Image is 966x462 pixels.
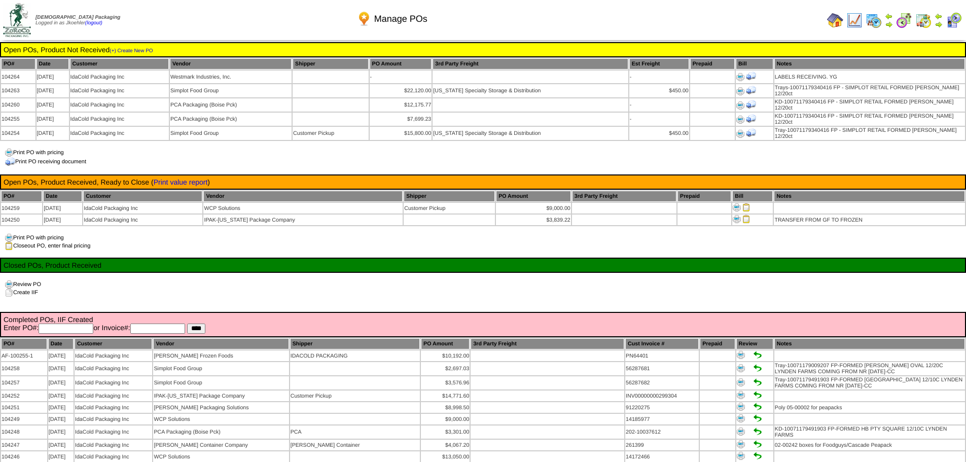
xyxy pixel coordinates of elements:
[421,380,469,386] div: $3,576.96
[629,113,689,126] td: -
[48,440,74,450] td: [DATE]
[153,451,289,462] td: WCP Solutions
[37,84,69,97] td: [DATE]
[153,338,289,349] th: Vendor
[736,101,744,110] img: Print
[625,451,699,462] td: 14172466
[290,350,420,361] td: IDACOLD PACKAGING
[170,98,292,112] td: PCA Packaging (Boise Pck)
[774,376,965,389] td: Tray-10071179491903 FP-FORMED [GEOGRAPHIC_DATA] 12/10C LYNDEN FARMS COMING FROM NR [DATE]-CC
[885,12,893,20] img: arrowleft.gif
[3,261,963,270] td: Closed POs, Product Received
[737,414,745,422] img: Print
[404,191,495,202] th: Shipper
[70,58,169,69] th: Customer
[3,45,963,54] td: Open POs, Product Not Received
[1,451,47,462] td: 104246
[154,178,208,186] a: Print value report
[1,113,35,126] td: 104255
[1,425,47,439] td: 104248
[737,403,745,411] img: Print
[75,338,152,349] th: Customer
[754,403,762,411] img: Set to Handled
[153,440,289,450] td: [PERSON_NAME] Container Company
[625,376,699,389] td: 56287682
[1,191,42,202] th: PO#
[737,364,745,372] img: Print
[170,84,292,97] td: Simplot Food Group
[774,70,965,83] td: LABELS RECEIVING. YG
[733,203,741,211] img: Print
[774,191,965,202] th: Notes
[737,378,745,386] img: Print
[1,350,47,361] td: AF-100255-1
[625,440,699,450] td: 261399
[746,85,756,95] img: Print Receiving Document
[75,425,152,439] td: IdaCold Packaging Inc
[48,338,74,349] th: Date
[1,203,42,214] td: 104259
[5,289,13,297] img: clone.gif
[1,338,47,349] th: PO#
[83,203,202,214] td: IdaCold Packaging Inc
[1,376,47,389] td: 104257
[70,98,169,112] td: IdaCold Packaging Inc
[1,440,47,450] td: 104247
[170,70,292,83] td: Westmark Industries, Inc.
[374,14,427,24] span: Manage POs
[915,12,932,28] img: calendarinout.gif
[43,215,82,225] td: [DATE]
[48,451,74,462] td: [DATE]
[75,350,152,361] td: IdaCold Packaging Inc
[5,157,15,167] img: truck.png
[625,402,699,413] td: 91220275
[496,205,570,211] div: $9,000.00
[153,390,289,401] td: IPAK-[US_STATE] Package Company
[3,315,963,334] td: Completed POs, IIF Created
[846,12,863,28] img: line_graph.gif
[421,405,469,411] div: $8,998.50
[48,402,74,413] td: [DATE]
[630,88,689,94] div: $450.00
[736,73,744,81] img: Print
[5,234,13,242] img: print.gif
[370,116,432,122] div: $7,699.23
[83,191,202,202] th: Customer
[496,217,570,223] div: $3,839.22
[732,191,773,202] th: Bill
[625,390,699,401] td: INV00000000299304
[70,127,169,140] td: IdaCold Packaging Inc
[70,113,169,126] td: IdaCold Packaging Inc
[737,351,745,359] img: Print
[421,416,469,422] div: $9,000.00
[421,429,469,435] div: $3,301.00
[746,128,756,138] img: Print Receiving Document
[170,113,292,126] td: PCA Packaging (Boise Pck)
[421,393,469,399] div: $14,771.60
[774,338,965,349] th: Notes
[736,87,744,95] img: Print
[677,191,731,202] th: Prepaid
[742,215,750,223] img: Close PO
[153,376,289,389] td: Simplot Food Group
[774,215,965,225] td: TRANSFER FROM GF TO FROZEN
[1,58,35,69] th: PO#
[290,390,420,401] td: Customer Pickup
[290,440,420,450] td: [PERSON_NAME] Container
[421,454,469,460] div: $13,050.00
[85,20,102,26] a: (logout)
[629,70,689,83] td: -
[629,98,689,112] td: -
[737,440,745,448] img: Print
[625,362,699,375] td: 56287681
[736,58,773,69] th: Bill
[75,451,152,462] td: IdaCold Packaging Inc
[37,58,69,69] th: Date
[774,127,965,140] td: Tray-10071179340416 FP - SIMPLOT RETAIL FORMED [PERSON_NAME] 12/20ct
[754,414,762,422] img: Set to Handled
[370,70,432,83] td: -
[170,127,292,140] td: Simplot Food Group
[421,338,470,349] th: PO Amount
[5,149,13,157] img: print.gif
[170,58,292,69] th: Vendor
